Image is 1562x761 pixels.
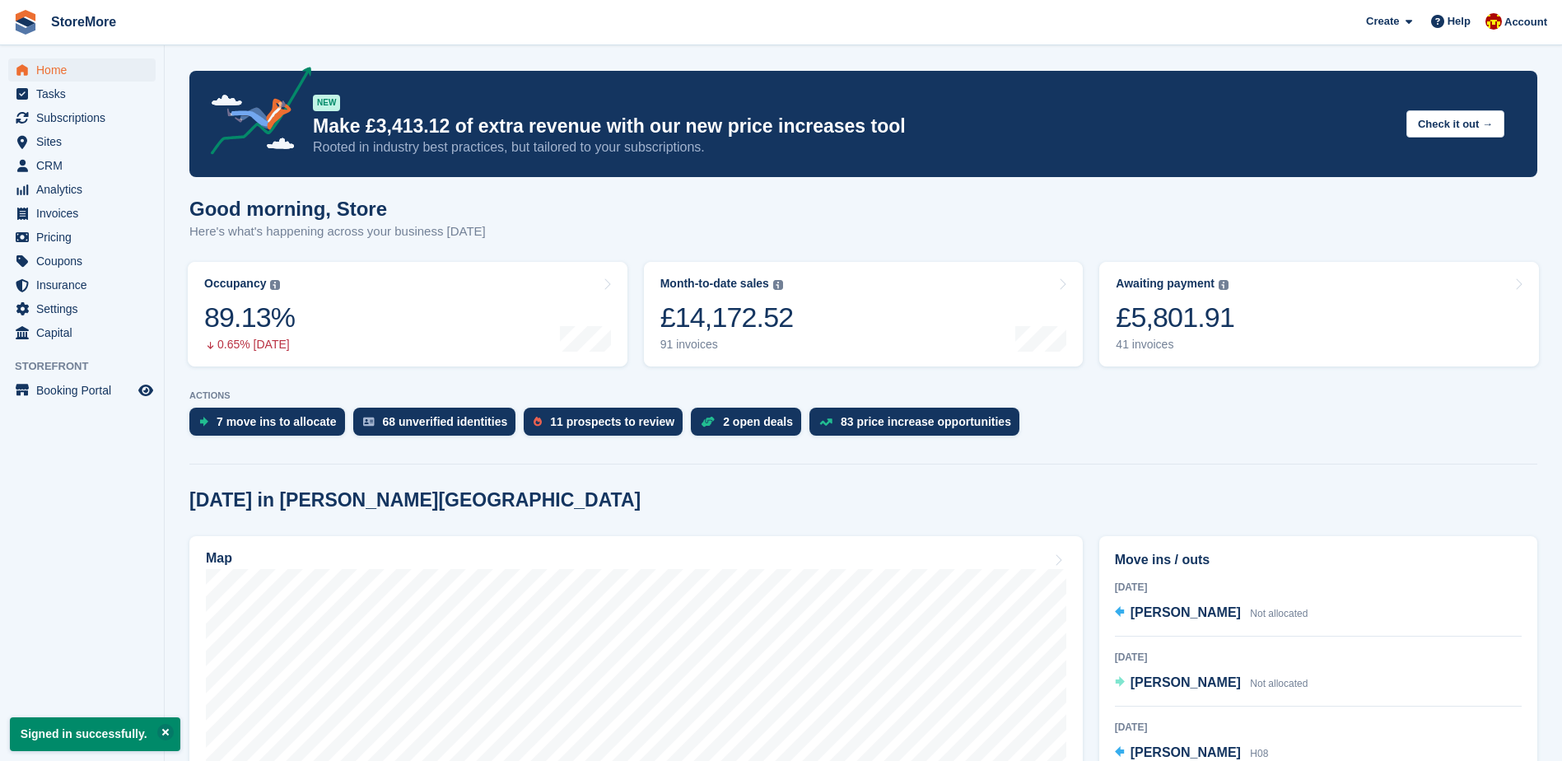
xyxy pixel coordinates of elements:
span: H08 [1250,748,1268,759]
div: 83 price increase opportunities [841,415,1011,428]
div: [DATE] [1115,650,1522,665]
span: Booking Portal [36,379,135,402]
span: Coupons [36,250,135,273]
p: ACTIONS [189,390,1537,401]
a: [PERSON_NAME] Not allocated [1115,673,1308,694]
a: Awaiting payment £5,801.91 41 invoices [1099,262,1539,366]
div: 68 unverified identities [383,415,508,428]
span: Capital [36,321,135,344]
a: Month-to-date sales £14,172.52 91 invoices [644,262,1084,366]
p: Rooted in industry best practices, but tailored to your subscriptions. [313,138,1393,156]
a: menu [8,178,156,201]
img: icon-info-grey-7440780725fd019a000dd9b08b2336e03edf1995a4989e88bcd33f0948082b44.svg [1219,280,1229,290]
p: Here's what's happening across your business [DATE] [189,222,486,241]
a: 2 open deals [691,408,809,444]
div: 41 invoices [1116,338,1234,352]
span: Insurance [36,273,135,296]
a: Occupancy 89.13% 0.65% [DATE] [188,262,627,366]
p: Signed in successfully. [10,717,180,751]
a: menu [8,250,156,273]
div: 91 invoices [660,338,794,352]
a: menu [8,226,156,249]
img: verify_identity-adf6edd0f0f0b5bbfe63781bf79b02c33cf7c696d77639b501bdc392416b5a36.svg [363,417,375,427]
img: stora-icon-8386f47178a22dfd0bd8f6a31ec36ba5ce8667c1dd55bd0f319d3a0aa187defe.svg [13,10,38,35]
a: 68 unverified identities [353,408,525,444]
img: icon-info-grey-7440780725fd019a000dd9b08b2336e03edf1995a4989e88bcd33f0948082b44.svg [773,280,783,290]
a: 7 move ins to allocate [189,408,353,444]
div: 2 open deals [723,415,793,428]
div: [DATE] [1115,720,1522,735]
div: 11 prospects to review [550,415,674,428]
div: Awaiting payment [1116,277,1215,291]
h2: Map [206,551,232,566]
h1: Good morning, Store [189,198,486,220]
img: move_ins_to_allocate_icon-fdf77a2bb77ea45bf5b3d319d69a93e2d87916cf1d5bf7949dd705db3b84f3ca.svg [199,417,208,427]
img: price_increase_opportunities-93ffe204e8149a01c8c9dc8f82e8f89637d9d84a8eef4429ea346261dce0b2c0.svg [819,418,832,426]
span: Settings [36,297,135,320]
span: [PERSON_NAME] [1131,675,1241,689]
span: Storefront [15,358,164,375]
span: Sites [36,130,135,153]
div: [DATE] [1115,580,1522,595]
span: [PERSON_NAME] [1131,745,1241,759]
a: menu [8,58,156,82]
a: menu [8,82,156,105]
img: price-adjustments-announcement-icon-8257ccfd72463d97f412b2fc003d46551f7dbcb40ab6d574587a9cd5c0d94... [197,67,312,161]
a: 11 prospects to review [524,408,691,444]
a: menu [8,321,156,344]
span: Not allocated [1250,608,1308,619]
img: deal-1b604bf984904fb50ccaf53a9ad4b4a5d6e5aea283cecdc64d6e3604feb123c2.svg [701,416,715,427]
span: Home [36,58,135,82]
a: menu [8,106,156,129]
button: Check it out → [1406,110,1504,138]
div: £14,172.52 [660,301,794,334]
div: 7 move ins to allocate [217,415,337,428]
span: Invoices [36,202,135,225]
h2: [DATE] in [PERSON_NAME][GEOGRAPHIC_DATA] [189,489,641,511]
a: menu [8,273,156,296]
h2: Move ins / outs [1115,550,1522,570]
span: Create [1366,13,1399,30]
span: [PERSON_NAME] [1131,605,1241,619]
span: CRM [36,154,135,177]
img: prospect-51fa495bee0391a8d652442698ab0144808aea92771e9ea1ae160a38d050c398.svg [534,417,542,427]
span: Help [1448,13,1471,30]
a: [PERSON_NAME] Not allocated [1115,603,1308,624]
div: NEW [313,95,340,111]
span: Pricing [36,226,135,249]
div: 89.13% [204,301,295,334]
span: Analytics [36,178,135,201]
a: menu [8,297,156,320]
a: menu [8,130,156,153]
a: Preview store [136,380,156,400]
a: 83 price increase opportunities [809,408,1028,444]
div: Occupancy [204,277,266,291]
span: Account [1504,14,1547,30]
div: 0.65% [DATE] [204,338,295,352]
div: Month-to-date sales [660,277,769,291]
a: menu [8,202,156,225]
a: StoreMore [44,8,123,35]
p: Make £3,413.12 of extra revenue with our new price increases tool [313,114,1393,138]
img: icon-info-grey-7440780725fd019a000dd9b08b2336e03edf1995a4989e88bcd33f0948082b44.svg [270,280,280,290]
img: Store More Team [1485,13,1502,30]
span: Tasks [36,82,135,105]
span: Not allocated [1250,678,1308,689]
span: Subscriptions [36,106,135,129]
div: £5,801.91 [1116,301,1234,334]
a: menu [8,379,156,402]
a: menu [8,154,156,177]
